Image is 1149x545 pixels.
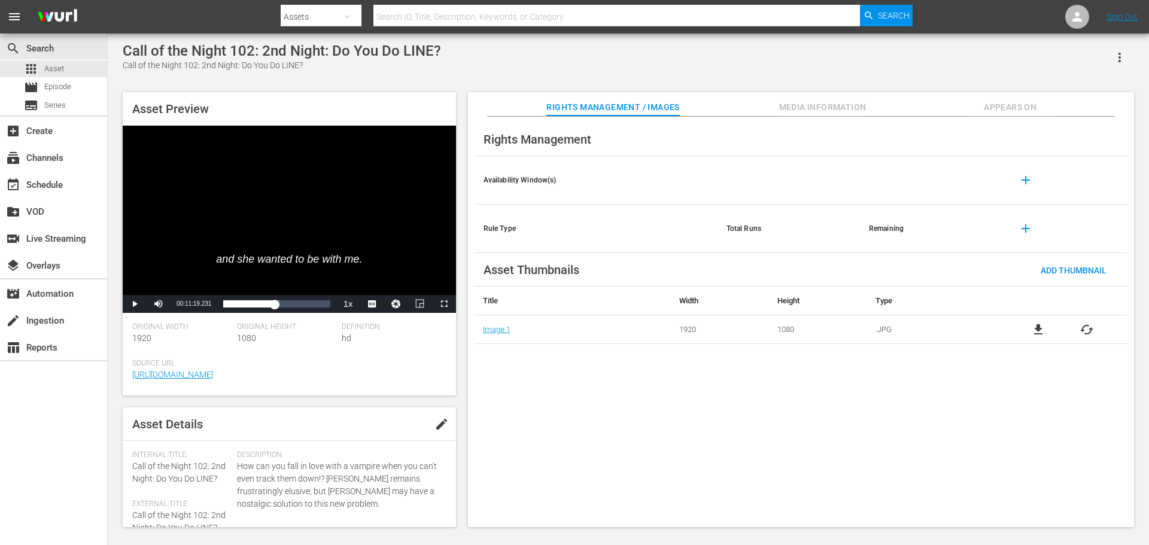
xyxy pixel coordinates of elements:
span: Episode [44,81,71,93]
span: Schedule [6,178,20,192]
button: add [1011,166,1040,194]
span: Media Information [778,100,868,115]
span: edit [434,417,449,431]
span: Rights Management / Images [546,100,679,115]
th: Width [670,287,768,315]
a: Image 1 [483,325,510,334]
span: Appears On [965,100,1055,115]
span: Asset Details [132,417,203,431]
th: Availability Window(s) [474,156,717,205]
button: Play [123,295,147,313]
img: ans4CAIJ8jUAAAAAAAAAAAAAAAAAAAAAAAAgQb4GAAAAAAAAAAAAAAAAAAAAAAAAJMjXAAAAAAAAAAAAAAAAAAAAAAAAgAT5G... [29,3,86,31]
span: Internal Title: [132,450,231,460]
span: hd [342,333,351,343]
span: Definition [342,322,440,332]
span: Asset [24,62,38,76]
span: Search [6,41,20,56]
div: Call of the Night 102: 2nd Night: Do You Do LINE? [123,42,441,59]
th: Height [768,287,867,315]
span: Channels [6,151,20,165]
button: Search [860,5,913,26]
button: Jump To Time [384,295,408,313]
td: 1920 [670,315,768,344]
button: Picture-in-Picture [408,295,432,313]
span: External Title: [132,500,231,509]
span: Call of the Night 102: 2nd Night: Do You Do LINE? [132,461,226,483]
a: Sign Out [1107,12,1138,22]
td: .JPG [867,315,998,344]
span: add [1019,221,1033,236]
th: Rule Type [474,205,717,253]
span: Create [6,124,20,138]
th: Remaining [859,205,1002,253]
th: Total Runs [717,205,859,253]
span: Live Streaming [6,232,20,246]
th: Type [867,287,998,315]
span: Search [878,5,910,26]
span: 1920 [132,333,151,343]
span: Asset Thumbnails [484,263,579,277]
div: Video Player [123,126,456,313]
a: [URL][DOMAIN_NAME] [132,370,213,379]
span: Rights Management [484,132,591,147]
span: Overlays [6,258,20,273]
button: Add Thumbnail [1031,259,1116,281]
span: Add Thumbnail [1031,266,1116,275]
button: edit [427,410,456,439]
span: Original Width [132,322,231,332]
button: Fullscreen [432,295,456,313]
button: Captions [360,295,384,313]
span: Episode [24,80,38,95]
div: Progress Bar [223,300,330,307]
span: Reports [6,340,20,355]
a: file_download [1031,322,1045,337]
div: Call of the Night 102: 2nd Night: Do You Do LINE? [123,59,441,72]
span: Original Height [237,322,336,332]
span: Series [44,99,66,111]
span: 00:11:19.231 [177,300,211,307]
span: Asset Preview [132,102,209,116]
th: Title [474,287,670,315]
span: How can you fall in love with a vampire when you can't even track them down!? [PERSON_NAME] remai... [237,460,440,510]
button: Mute [147,295,171,313]
td: 1080 [768,315,867,344]
button: Playback Rate [336,295,360,313]
span: Series [24,98,38,112]
span: Call of the Night 102: 2nd Night: Do You Do LINE? [132,510,226,532]
span: VOD [6,205,20,219]
span: Ingestion [6,313,20,328]
span: Asset [44,63,64,75]
span: menu [7,10,22,24]
span: Automation [6,287,20,301]
span: 1080 [237,333,256,343]
button: cached [1080,322,1094,337]
span: Source Url [132,359,440,369]
span: Description: [237,450,440,460]
span: add [1019,173,1033,187]
button: add [1011,214,1040,243]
